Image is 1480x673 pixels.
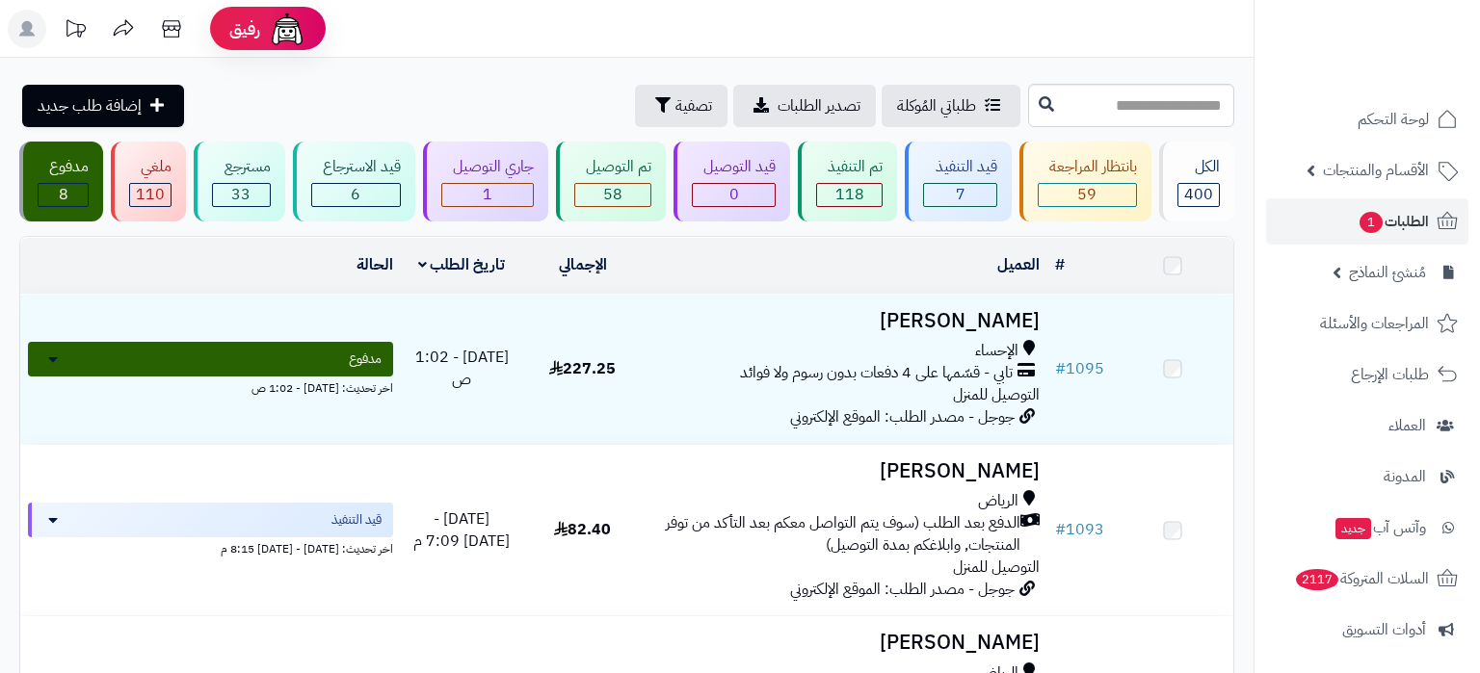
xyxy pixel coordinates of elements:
span: تصدير الطلبات [778,94,860,117]
a: تاريخ الطلب [418,253,506,276]
h3: [PERSON_NAME] [651,310,1040,332]
div: جاري التوصيل [441,156,534,178]
div: تم التوصيل [574,156,651,178]
div: مدفوع [38,156,89,178]
div: قيد الاسترجاع [311,156,401,178]
span: لوحة التحكم [1358,106,1429,133]
div: بانتظار المراجعة [1038,156,1137,178]
a: تم التنفيذ 118 [794,142,901,221]
div: 7 [924,184,995,206]
a: قيد التوصيل 0 [670,142,794,221]
span: مدفوع [349,349,382,369]
a: ملغي 110 [107,142,190,221]
div: 59 [1039,184,1136,206]
span: 0 [729,183,739,206]
span: جديد [1335,518,1371,539]
span: طلباتي المُوكلة [897,94,976,117]
span: 58 [603,183,622,206]
a: وآتس آبجديد [1266,505,1468,551]
div: قيد التوصيل [692,156,776,178]
span: التوصيل للمنزل [953,383,1040,406]
div: 118 [817,184,882,206]
a: لوحة التحكم [1266,96,1468,142]
a: الحالة [357,253,393,276]
div: الكل [1177,156,1220,178]
span: 227.25 [549,357,616,380]
img: logo-2.png [1349,14,1462,55]
a: العميل [997,253,1040,276]
img: ai-face.png [268,10,306,48]
a: مدفوع 8 [15,142,107,221]
span: الإحساء [975,340,1018,362]
span: وآتس آب [1334,514,1426,541]
a: طلبات الإرجاع [1266,351,1468,398]
span: 6 [351,183,360,206]
span: الرياض [978,490,1018,512]
a: تحديثات المنصة [51,10,99,53]
span: # [1055,357,1066,380]
div: مسترجع [212,156,270,178]
a: أدوات التسويق [1266,607,1468,653]
span: أدوات التسويق [1342,616,1426,643]
span: رفيق [229,17,260,40]
div: قيد التنفيذ [923,156,996,178]
span: 1 [483,183,492,206]
a: #1093 [1055,518,1104,541]
span: 59 [1077,183,1097,206]
div: تم التنفيذ [816,156,883,178]
a: الإجمالي [559,253,607,276]
span: 110 [136,183,165,206]
a: إضافة طلب جديد [22,85,184,127]
div: اخر تحديث: [DATE] - [DATE] 8:15 م [28,537,393,557]
button: تصفية [635,85,727,127]
span: 2117 [1295,568,1339,590]
span: [DATE] - 1:02 ص [415,346,509,391]
span: 118 [835,183,864,206]
a: بانتظار المراجعة 59 [1016,142,1155,221]
span: المدونة [1384,463,1426,490]
a: قيد التنفيذ 7 [901,142,1015,221]
span: العملاء [1388,412,1426,439]
a: الكل400 [1155,142,1238,221]
span: طلبات الإرجاع [1351,361,1429,388]
span: الأقسام والمنتجات [1323,157,1429,184]
div: 58 [575,184,650,206]
a: المدونة [1266,453,1468,500]
div: اخر تحديث: [DATE] - 1:02 ص [28,376,393,397]
a: السلات المتروكة2117 [1266,556,1468,602]
span: المراجعات والأسئلة [1320,310,1429,337]
span: إضافة طلب جديد [38,94,142,117]
a: # [1055,253,1065,276]
div: 33 [213,184,269,206]
a: المراجعات والأسئلة [1266,300,1468,347]
span: [DATE] - [DATE] 7:09 م [413,507,510,553]
a: تصدير الطلبات [733,85,876,127]
a: العملاء [1266,402,1468,449]
span: 82.40 [554,518,611,541]
span: التوصيل للمنزل [953,556,1040,579]
span: جوجل - مصدر الطلب: الموقع الإلكتروني [790,578,1015,601]
span: السلات المتروكة [1294,565,1429,592]
div: 6 [312,184,400,206]
span: 8 [59,183,68,206]
div: 1 [442,184,533,206]
span: الدفع بعد الطلب (سوف يتم التواصل معكم بعد التأكد من توفر المنتجات, وابلاغكم بمدة التوصيل) [651,512,1020,557]
span: مُنشئ النماذج [1349,259,1426,286]
span: 1 [1359,211,1383,233]
div: 110 [130,184,171,206]
div: ملغي [129,156,172,178]
a: طلباتي المُوكلة [882,85,1020,127]
a: مسترجع 33 [190,142,288,221]
h3: [PERSON_NAME] [651,632,1040,654]
span: # [1055,518,1066,541]
a: الطلبات1 [1266,198,1468,245]
div: 8 [39,184,88,206]
span: 33 [231,183,251,206]
span: جوجل - مصدر الطلب: الموقع الإلكتروني [790,405,1015,428]
span: تابي - قسّمها على 4 دفعات بدون رسوم ولا فوائد [740,362,1013,384]
a: #1095 [1055,357,1104,380]
h3: [PERSON_NAME] [651,460,1040,482]
span: الطلبات [1358,208,1429,235]
span: تصفية [675,94,712,117]
span: 7 [956,183,965,206]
